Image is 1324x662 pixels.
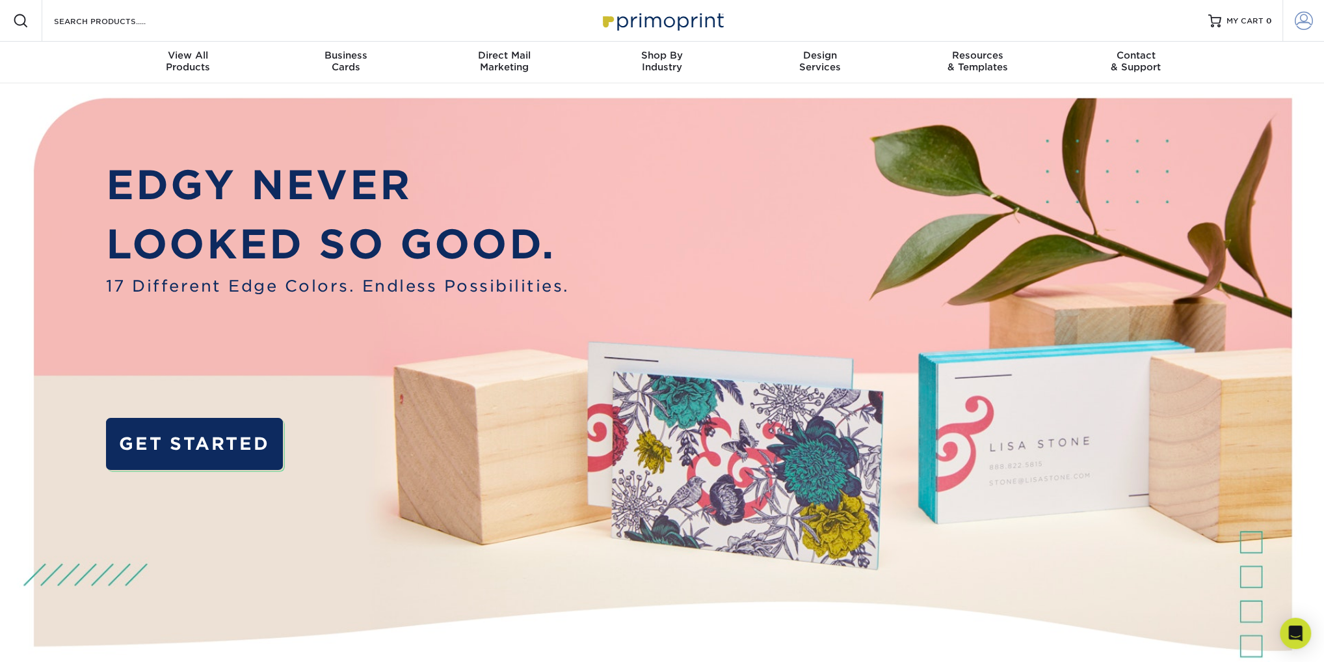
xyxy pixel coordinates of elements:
[1057,49,1215,61] span: Contact
[583,42,741,83] a: Shop ByIndustry
[583,49,741,61] span: Shop By
[106,156,570,215] p: EDGY NEVER
[106,275,570,299] span: 17 Different Edge Colors. Endless Possibilities.
[53,13,179,29] input: SEARCH PRODUCTS.....
[583,49,741,73] div: Industry
[899,49,1057,73] div: & Templates
[106,215,570,275] p: LOOKED SO GOOD.
[106,418,283,470] a: GET STARTED
[899,49,1057,61] span: Resources
[899,42,1057,83] a: Resources& Templates
[741,49,899,61] span: Design
[1057,42,1215,83] a: Contact& Support
[425,49,583,61] span: Direct Mail
[1266,16,1272,25] span: 0
[425,42,583,83] a: Direct MailMarketing
[741,42,899,83] a: DesignServices
[267,42,425,83] a: BusinessCards
[597,7,727,34] img: Primoprint
[109,49,267,73] div: Products
[1226,16,1264,27] span: MY CART
[741,49,899,73] div: Services
[109,42,267,83] a: View AllProducts
[425,49,583,73] div: Marketing
[1057,49,1215,73] div: & Support
[267,49,425,61] span: Business
[1280,618,1311,649] div: Open Intercom Messenger
[267,49,425,73] div: Cards
[109,49,267,61] span: View All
